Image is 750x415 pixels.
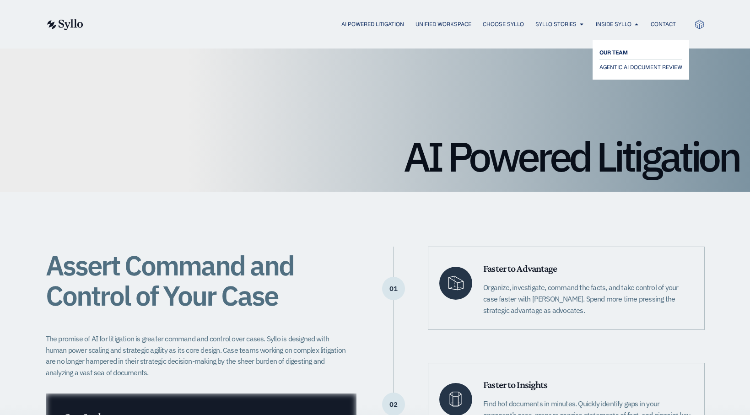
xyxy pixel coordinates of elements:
[415,20,471,28] a: Unified Workspace
[599,47,628,58] span: OUR TEAM
[46,19,83,30] img: syllo
[535,20,577,28] a: Syllo Stories
[46,333,351,378] p: The promise of AI for litigation is greater command and control over cases. Syllo is designed wit...
[483,263,557,274] span: Faster to Advantage
[483,379,547,390] span: Faster to Insights
[11,136,739,177] h1: AI Powered Litigation
[483,20,524,28] a: Choose Syllo
[599,62,682,73] a: AGENTIC AI DOCUMENT REVIEW
[483,282,693,316] p: Organize, investigate, command the facts, and take control of your case faster with [PERSON_NAME]...
[651,20,676,28] a: Contact
[102,20,676,29] nav: Menu
[599,47,682,58] a: OUR TEAM
[341,20,404,28] a: AI Powered Litigation
[46,247,294,313] span: Assert Command and Control of Your Case
[102,20,676,29] div: Menu Toggle
[382,404,405,405] p: 02
[596,20,631,28] a: Inside Syllo
[382,288,405,289] p: 01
